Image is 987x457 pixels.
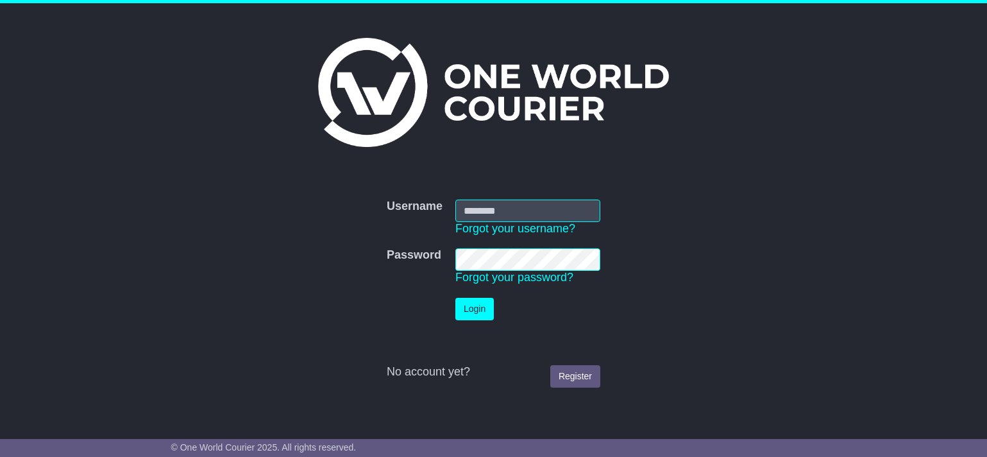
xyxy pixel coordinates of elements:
[171,442,357,453] span: © One World Courier 2025. All rights reserved.
[387,365,600,379] div: No account yet?
[455,271,573,284] a: Forgot your password?
[455,222,575,235] a: Forgot your username?
[387,200,443,214] label: Username
[455,298,494,320] button: Login
[387,248,441,263] label: Password
[550,365,600,388] a: Register
[318,38,668,147] img: One World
